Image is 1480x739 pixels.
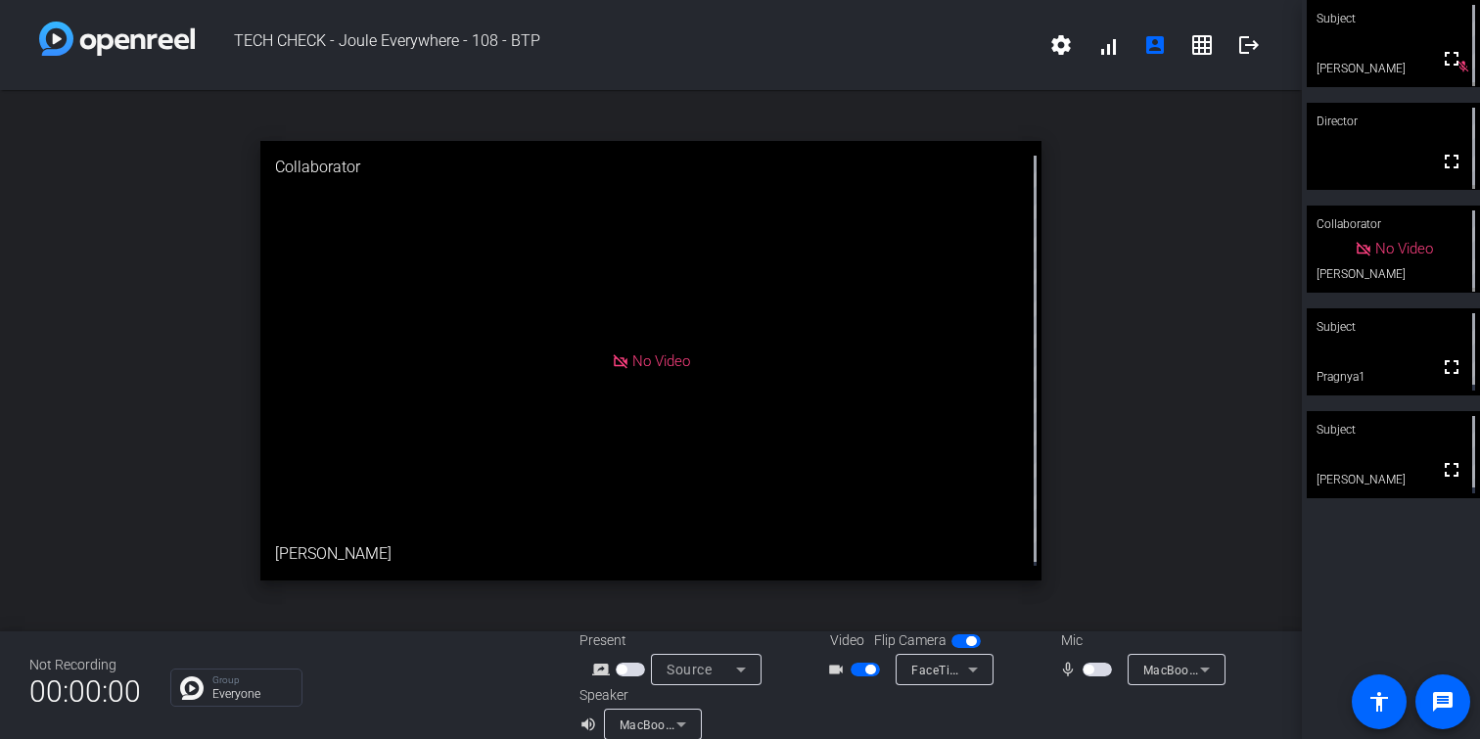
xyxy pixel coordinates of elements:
span: FaceTime HD Camera [911,662,1037,677]
mat-icon: fullscreen [1440,355,1463,379]
div: Collaborator [260,141,1041,194]
mat-icon: account_box [1143,33,1167,57]
img: white-gradient.svg [39,22,195,56]
mat-icon: logout [1237,33,1261,57]
mat-icon: screen_share_outline [592,658,616,681]
div: Subject [1307,308,1480,346]
span: Flip Camera [874,630,947,651]
div: Not Recording [29,655,141,675]
span: MacBook Pro Speakers [620,716,751,732]
mat-icon: videocam_outline [827,658,851,681]
mat-icon: fullscreen [1440,47,1463,70]
mat-icon: grid_on [1190,33,1214,57]
p: Group [212,675,292,685]
div: Director [1307,103,1480,140]
span: 00:00:00 [29,668,141,716]
mat-icon: volume_up [579,713,603,736]
span: TECH CHECK - Joule Everywhere - 108 - BTP [195,22,1038,69]
mat-icon: settings [1049,33,1073,57]
button: signal_cellular_alt [1085,22,1132,69]
div: Mic [1041,630,1237,651]
p: Everyone [212,688,292,700]
mat-icon: fullscreen [1440,458,1463,482]
img: Chat Icon [180,676,204,700]
div: Speaker [579,685,697,706]
span: No Video [632,351,690,369]
span: Source [667,662,712,677]
mat-icon: fullscreen [1440,150,1463,173]
div: Present [579,630,775,651]
span: No Video [1375,240,1433,257]
span: MacBook Pro Microphone [1143,662,1290,677]
mat-icon: mic_none [1059,658,1083,681]
div: Collaborator [1307,206,1480,243]
mat-icon: message [1431,690,1455,714]
mat-icon: accessibility [1367,690,1391,714]
span: Video [830,630,864,651]
div: Subject [1307,411,1480,448]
